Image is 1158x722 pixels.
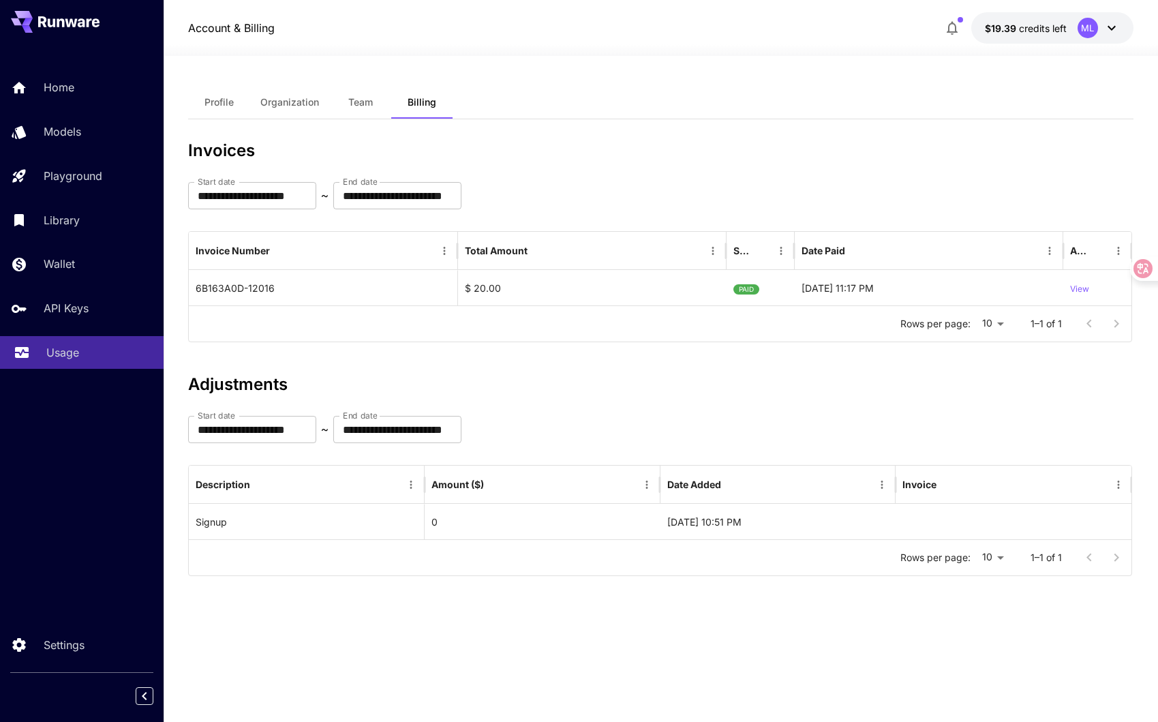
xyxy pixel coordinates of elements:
button: Menu [1109,241,1128,260]
span: Organization [260,96,319,108]
span: $19.39 [985,22,1019,34]
nav: breadcrumb [188,20,275,36]
div: Status [733,245,751,256]
button: Sort [1090,241,1109,260]
button: Sort [485,475,504,494]
button: Menu [401,475,421,494]
button: Menu [637,475,656,494]
div: Date Paid [802,245,845,256]
div: 18-09-2025 11:17 PM [795,270,1063,305]
span: PAID [733,272,759,307]
div: Action [1070,245,1088,256]
h3: Invoices [188,141,1133,160]
p: Library [44,212,80,228]
h3: Adjustments [188,375,1133,394]
p: Rows per page: [900,551,971,565]
div: 6B163A0D-12016 [189,270,457,305]
p: ~ [321,187,329,204]
p: 1–1 of 1 [1031,551,1062,565]
div: Amount ($) [431,479,484,490]
p: Signup [196,515,227,529]
a: Account & Billing [188,20,275,36]
button: Menu [1040,241,1059,260]
div: $19.3897 [985,21,1067,35]
label: End date [343,176,377,187]
button: Sort [722,475,742,494]
label: End date [343,410,377,421]
p: Playground [44,168,102,184]
span: Profile [204,96,234,108]
p: Wallet [44,256,75,272]
button: Sort [529,241,548,260]
button: Sort [271,241,290,260]
div: $ 20.00 [458,270,727,305]
button: Sort [252,475,271,494]
span: credits left [1019,22,1067,34]
p: Home [44,79,74,95]
button: Collapse sidebar [136,687,153,705]
button: Menu [872,475,892,494]
p: Models [44,123,81,140]
label: Start date [198,176,235,187]
div: 0 [425,504,660,539]
p: Usage [46,344,79,361]
p: 1–1 of 1 [1031,317,1062,331]
span: Billing [408,96,436,108]
div: ML [1078,18,1098,38]
div: Total Amount [465,245,528,256]
p: Rows per page: [900,317,971,331]
button: Menu [772,241,791,260]
div: Description [196,479,250,490]
button: $19.3897ML [971,12,1133,44]
div: Date Added [667,479,721,490]
div: Invoice Number [196,245,270,256]
button: Sort [938,475,957,494]
span: Team [348,96,373,108]
p: View [1070,283,1089,296]
div: 10 [976,547,1009,567]
button: Menu [703,241,722,260]
p: Settings [44,637,85,653]
div: 10 [976,314,1009,333]
div: Invoice [902,479,936,490]
p: API Keys [44,300,89,316]
button: View [1070,271,1089,305]
button: Sort [847,241,866,260]
div: Collapse sidebar [146,684,164,708]
label: Start date [198,410,235,421]
button: Menu [435,241,454,260]
p: ~ [321,421,329,438]
div: 18-09-2025 10:51 PM [660,504,896,539]
button: Menu [1109,475,1128,494]
button: Sort [752,241,772,260]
